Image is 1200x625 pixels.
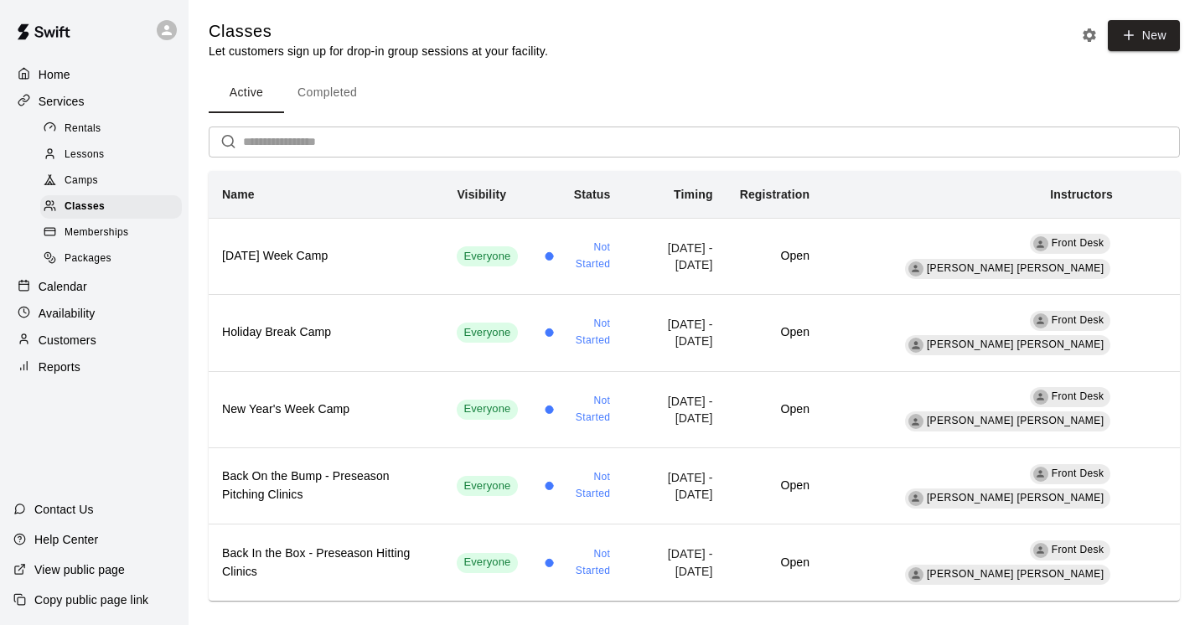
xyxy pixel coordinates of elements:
[623,218,726,294] td: [DATE] - [DATE]
[1052,390,1104,402] span: Front Desk
[740,400,809,419] h6: Open
[40,221,182,245] div: Memberships
[13,301,175,326] a: Availability
[1052,467,1104,479] span: Front Desk
[13,274,175,299] a: Calendar
[457,400,517,420] div: This service is visible to all of your customers
[908,414,923,429] div: Billy Jack Ryan
[65,225,128,241] span: Memberships
[284,73,370,113] button: Completed
[623,524,726,601] td: [DATE] - [DATE]
[908,491,923,506] div: Billy Jack Ryan
[1052,544,1104,555] span: Front Desk
[457,555,517,571] span: Everyone
[560,469,611,503] span: Not Started
[65,121,101,137] span: Rentals
[13,62,175,87] a: Home
[457,476,517,496] div: This service is visible to all of your customers
[927,568,1104,580] span: [PERSON_NAME] [PERSON_NAME]
[740,188,809,201] b: Registration
[40,168,189,194] a: Camps
[623,447,726,524] td: [DATE] - [DATE]
[1033,313,1048,328] div: Front Desk
[34,501,94,518] p: Contact Us
[457,553,517,573] div: This service is visible to all of your customers
[40,194,189,220] a: Classes
[40,195,182,219] div: Classes
[65,199,105,215] span: Classes
[65,147,105,163] span: Lessons
[740,323,809,342] h6: Open
[927,492,1104,504] span: [PERSON_NAME] [PERSON_NAME]
[560,240,611,273] span: Not Started
[40,117,182,141] div: Rentals
[457,188,506,201] b: Visibility
[1052,237,1104,249] span: Front Desk
[209,20,548,43] h5: Classes
[908,261,923,276] div: Billy Jack Ryan
[209,43,548,59] p: Let customers sign up for drop-in group sessions at your facility.
[908,567,923,582] div: Billy Jack Ryan
[39,359,80,375] p: Reports
[560,546,611,580] span: Not Started
[40,142,189,168] a: Lessons
[457,401,517,417] span: Everyone
[222,247,430,266] h6: [DATE] Week Camp
[1050,188,1113,201] b: Instructors
[1033,467,1048,482] div: Front Desk
[927,415,1104,426] span: [PERSON_NAME] [PERSON_NAME]
[1033,543,1048,558] div: Front Desk
[623,371,726,447] td: [DATE] - [DATE]
[740,247,809,266] h6: Open
[40,116,189,142] a: Rentals
[39,66,70,83] p: Home
[457,246,517,266] div: This service is visible to all of your customers
[740,477,809,495] h6: Open
[222,467,430,504] h6: Back On the Bump - Preseason Pitching Clinics
[209,171,1180,601] table: simple table
[40,247,182,271] div: Packages
[457,249,517,265] span: Everyone
[34,561,125,578] p: View public page
[1052,314,1104,326] span: Front Desk
[1108,20,1180,51] button: New
[560,393,611,426] span: Not Started
[34,531,98,548] p: Help Center
[13,89,175,114] a: Services
[457,478,517,494] span: Everyone
[209,73,284,113] button: Active
[560,316,611,349] span: Not Started
[13,354,175,380] a: Reports
[40,220,189,246] a: Memberships
[457,323,517,343] div: This service is visible to all of your customers
[40,143,182,167] div: Lessons
[457,325,517,341] span: Everyone
[908,338,923,353] div: Billy Jack Ryan
[1033,236,1048,251] div: Front Desk
[574,188,611,201] b: Status
[65,251,111,267] span: Packages
[65,173,98,189] span: Camps
[39,332,96,349] p: Customers
[34,591,148,608] p: Copy public page link
[1077,23,1102,48] button: Classes settings
[222,545,430,581] h6: Back In the Box - Preseason Hitting Clinics
[740,554,809,572] h6: Open
[39,305,96,322] p: Availability
[1033,390,1048,405] div: Front Desk
[39,278,87,295] p: Calendar
[674,188,713,201] b: Timing
[623,295,726,371] td: [DATE] - [DATE]
[927,262,1104,274] span: [PERSON_NAME] [PERSON_NAME]
[40,169,182,193] div: Camps
[13,328,175,353] a: Customers
[222,323,430,342] h6: Holiday Break Camp
[40,246,189,272] a: Packages
[39,93,85,110] p: Services
[222,188,255,201] b: Name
